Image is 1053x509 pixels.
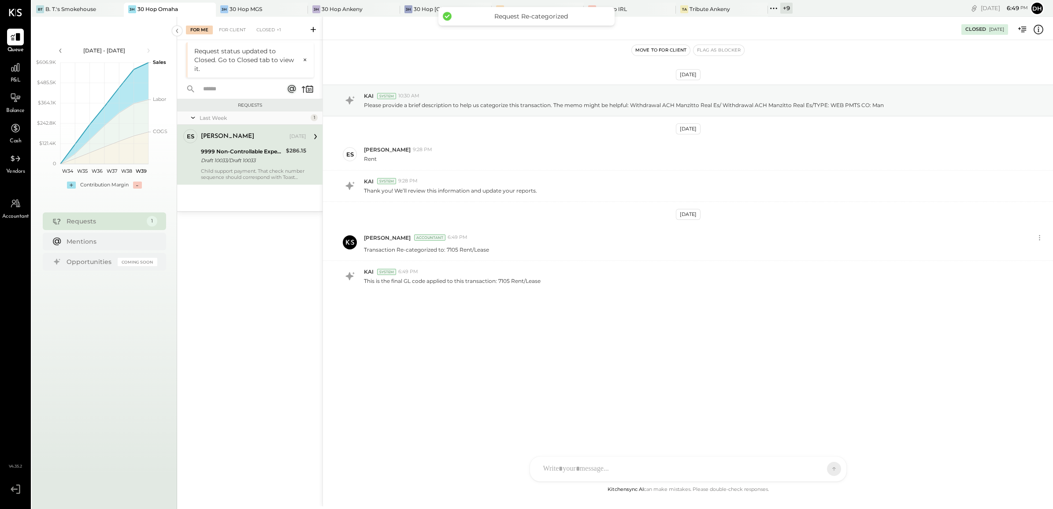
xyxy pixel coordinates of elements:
[187,132,194,141] div: ES
[404,5,412,13] div: 3H
[289,133,306,140] div: [DATE]
[67,257,113,266] div: Opportunities
[690,5,730,13] div: Tribute Ankeny
[311,114,318,121] div: 1
[364,101,884,109] p: Please provide a brief description to help us categorize this transaction. The memo might be help...
[201,156,283,165] div: Draft 10033/Draft 10033
[364,234,411,241] span: [PERSON_NAME]
[0,120,30,145] a: Cash
[128,5,136,13] div: 3H
[298,56,307,64] button: ×
[676,123,701,134] div: [DATE]
[364,92,374,100] span: KAI
[39,140,56,146] text: $121.4K
[981,4,1028,12] div: [DATE]
[286,146,306,155] div: $286.15
[680,5,688,13] div: TA
[220,5,228,13] div: 3H
[153,59,166,65] text: Sales
[780,3,793,14] div: + 9
[67,47,142,54] div: [DATE] - [DATE]
[121,168,132,174] text: W38
[364,187,537,194] p: Thank you! We’ll review this information and update your reports.
[676,69,701,80] div: [DATE]
[133,182,142,189] div: -
[377,269,396,275] div: System
[36,59,56,65] text: $606.9K
[414,234,445,241] div: Accountant
[45,5,96,13] div: B. T.'s Smokehouse
[53,160,56,167] text: 0
[135,168,146,174] text: W39
[632,45,690,56] button: Move to for client
[7,46,24,54] span: Queue
[182,102,318,108] div: Requests
[970,4,979,13] div: copy link
[37,79,56,85] text: $485.5K
[67,237,153,246] div: Mentions
[398,93,419,100] span: 10:30 AM
[965,26,986,33] div: Closed
[456,12,606,20] div: Request Re-categorized
[0,29,30,54] a: Queue
[322,5,363,13] div: 30 Hop Ankeny
[200,114,308,122] div: Last Week
[38,100,56,106] text: $364.1K
[67,182,76,189] div: +
[364,246,489,253] p: Transaction Re-categorized to: 7105 Rent/Lease
[597,5,627,13] div: 30 Hop IRL
[67,217,142,226] div: Requests
[252,26,285,34] div: Closed
[414,5,479,13] div: 30 Hop [GEOGRAPHIC_DATA]
[346,150,354,159] div: ES
[1030,1,1044,15] button: Dh
[0,59,30,85] a: P&L
[201,147,283,156] div: 9999 Non-Controllable Expenses:Other Income and Expenses:To Be Classified P&L
[153,128,167,134] text: COGS
[77,168,88,174] text: W35
[377,178,396,184] div: System
[6,107,25,115] span: Balance
[80,182,129,189] div: Contribution Margin
[6,168,25,176] span: Vendors
[398,178,418,185] span: 9:28 PM
[91,168,102,174] text: W36
[2,213,29,221] span: Accountant
[0,150,30,176] a: Vendors
[11,77,21,85] span: P&L
[277,26,282,33] span: +1
[36,5,44,13] div: BT
[201,168,306,180] div: Child support payment. That check number sequence should correspond with Toast Payroll, FYI.
[398,268,418,275] span: 6:49 PM
[230,5,262,13] div: 30 Hop MGS
[147,216,157,227] div: 1
[37,120,56,126] text: $242.8K
[0,89,30,115] a: Balance
[364,277,541,285] p: This is the final GL code applied to this transaction: 7105 Rent/Lease
[588,5,596,13] div: 3H
[10,137,21,145] span: Cash
[137,5,178,13] div: 30 Hop Omaha
[989,26,1004,33] div: [DATE]
[448,234,467,241] span: 6:49 PM
[377,93,396,99] div: System
[118,258,157,266] div: Coming Soon
[676,209,701,220] div: [DATE]
[201,132,254,141] div: [PERSON_NAME]
[312,5,320,13] div: 3H
[62,168,74,174] text: W34
[413,146,432,153] span: 9:28 PM
[215,26,250,34] div: For Client
[364,155,377,163] p: Rent
[364,268,374,275] span: KAI
[496,5,504,13] div: TI
[364,178,374,185] span: KAI
[186,26,213,34] div: For Me
[194,47,298,73] div: Request status updated to Closed. Go to Closed tab to view it.
[693,45,744,56] button: Flag as Blocker
[364,146,411,153] span: [PERSON_NAME]
[505,5,534,13] div: Tribute IRL
[153,96,166,102] text: Labor
[0,195,30,221] a: Accountant
[106,168,117,174] text: W37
